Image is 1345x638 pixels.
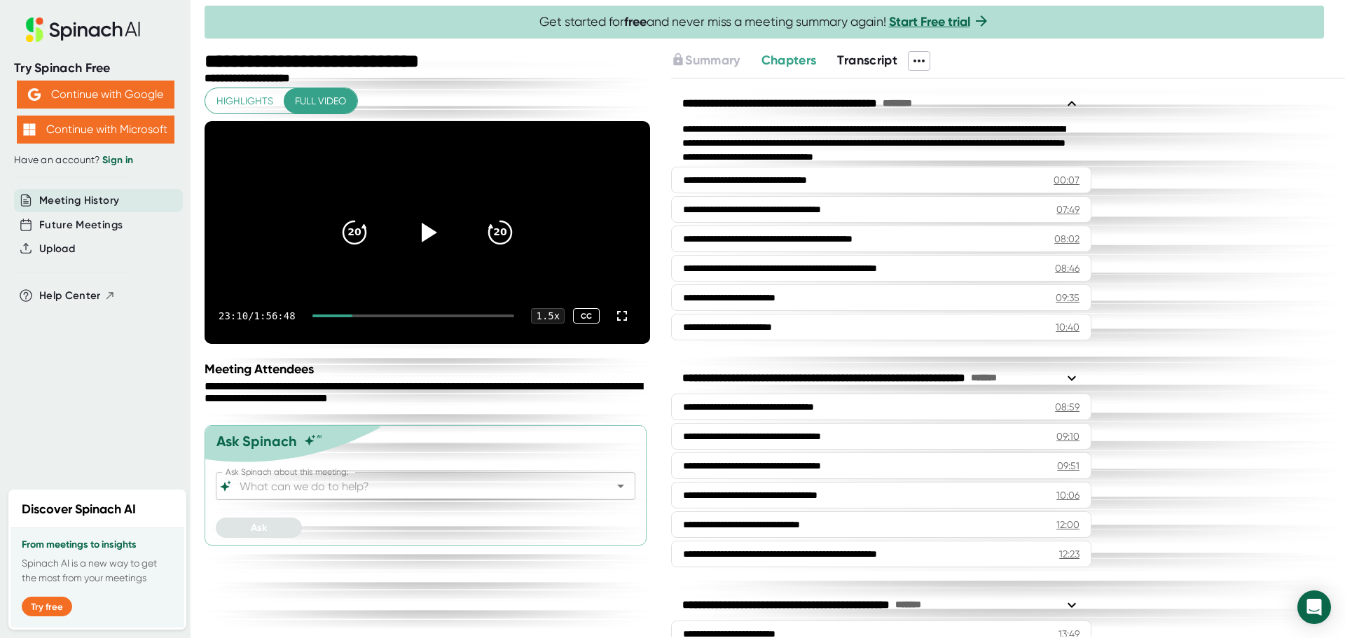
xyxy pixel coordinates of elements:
div: CC [573,308,600,324]
div: 07:49 [1056,202,1080,216]
button: Future Meetings [39,217,123,233]
div: 12:23 [1059,547,1080,561]
div: 08:59 [1055,400,1080,414]
span: Ask [251,522,267,534]
h2: Discover Spinach AI [22,500,136,519]
b: free [624,14,647,29]
div: 08:46 [1055,261,1080,275]
button: Continue with Microsoft [17,116,174,144]
img: Aehbyd4JwY73AAAAAElFTkSuQmCC [28,88,41,101]
span: Transcript [837,53,897,68]
div: 00:07 [1054,173,1080,187]
p: Spinach AI is a new way to get the most from your meetings [22,556,173,585]
span: Help Center [39,288,101,304]
div: Have an account? [14,154,177,167]
div: Open Intercom Messenger [1297,590,1331,624]
div: 10:40 [1056,320,1080,334]
button: Highlights [205,88,284,114]
button: Try free [22,597,72,616]
span: Highlights [216,92,273,110]
button: Open [611,476,630,496]
div: Ask Spinach [216,433,297,450]
div: 09:51 [1057,459,1080,473]
a: Start Free trial [889,14,970,29]
div: 09:35 [1056,291,1080,305]
span: Full video [295,92,346,110]
button: Chapters [761,51,817,70]
button: Full video [284,88,357,114]
input: What can we do to help? [237,476,590,496]
div: 23:10 / 1:56:48 [219,310,296,321]
button: Meeting History [39,193,119,209]
div: Meeting Attendees [205,361,654,377]
div: Try Spinach Free [14,60,177,76]
button: Help Center [39,288,116,304]
div: 09:10 [1056,429,1080,443]
div: 1.5 x [531,308,565,324]
div: 12:00 [1056,518,1080,532]
span: Chapters [761,53,817,68]
div: 08:02 [1054,232,1080,246]
div: 10:06 [1056,488,1080,502]
button: Summary [671,51,740,70]
button: Transcript [837,51,897,70]
button: Ask [216,518,302,538]
span: Summary [685,53,740,68]
span: Get started for and never miss a meeting summary again! [539,14,990,30]
button: Upload [39,241,75,257]
button: Continue with Google [17,81,174,109]
h3: From meetings to insights [22,539,173,550]
a: Sign in [102,154,133,166]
